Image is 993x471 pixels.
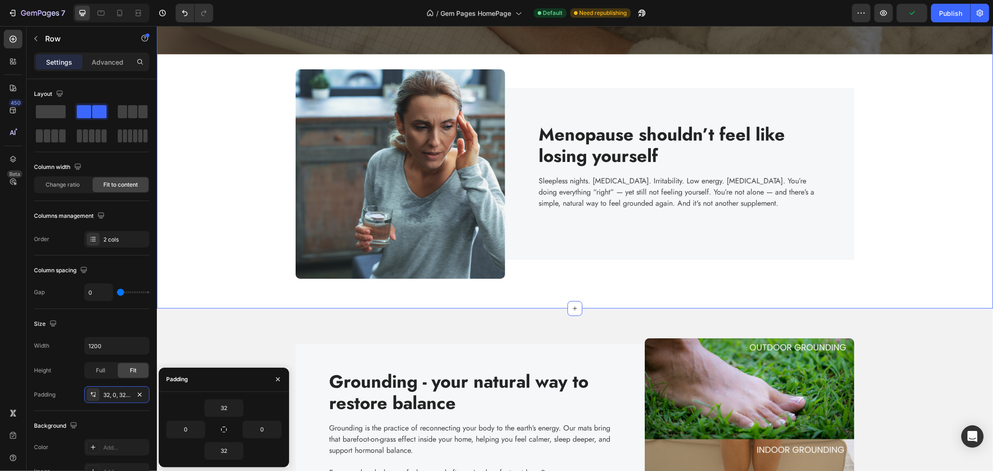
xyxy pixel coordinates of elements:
input: Auto [243,421,281,438]
strong: Grounding - your natural way to restore balance [172,343,432,390]
p: Grounding is the practice of reconnecting your body to the earth’s energy. Our mats bring that ba... [172,397,454,430]
p: Row [45,33,124,44]
div: Padding [166,375,188,384]
div: Beta [7,170,22,178]
input: Auto [205,400,243,417]
span: Need republishing [580,9,627,17]
div: Column spacing [34,264,89,277]
strong: Menopause shouldn’t feel like losing yourself [382,95,628,142]
div: 32, 0, 32, 0 [103,391,130,399]
input: Auto [85,284,113,301]
div: Columns management [34,210,107,222]
p: Advanced [92,57,123,67]
p: Settings [46,57,72,67]
div: Color [34,443,48,451]
div: 2 cols [103,235,147,244]
div: Publish [939,8,962,18]
div: Column width [34,161,83,174]
div: Order [34,235,49,243]
div: Gap [34,288,45,296]
span: Change ratio [46,181,80,189]
div: Undo/Redo [176,4,213,22]
span: Fit to content [103,181,138,189]
span: Fit [130,366,136,375]
p: Sleepless nights. [MEDICAL_DATA]. Irritability. Low energy. [MEDICAL_DATA]. You’re doing everythi... [382,149,664,183]
div: Layout [34,88,65,101]
div: Height [34,366,51,375]
input: Auto [167,421,205,438]
iframe: Design area [157,26,993,471]
div: Background [34,420,79,432]
div: Add... [103,444,147,452]
p: Ever wondered why you feel so good after going barefeet outdoors? [172,441,454,452]
div: Width [34,342,49,350]
button: Publish [931,4,970,22]
span: Gem Pages HomePage [441,8,512,18]
div: 450 [9,99,22,107]
div: Padding [34,390,55,399]
span: / [437,8,439,18]
div: Size [34,318,59,330]
button: 7 [4,4,69,22]
span: Full [96,366,105,375]
span: Default [543,9,563,17]
input: Auto [205,443,243,459]
input: Auto [85,337,149,354]
p: 7 [61,7,65,19]
div: Open Intercom Messenger [961,425,984,448]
